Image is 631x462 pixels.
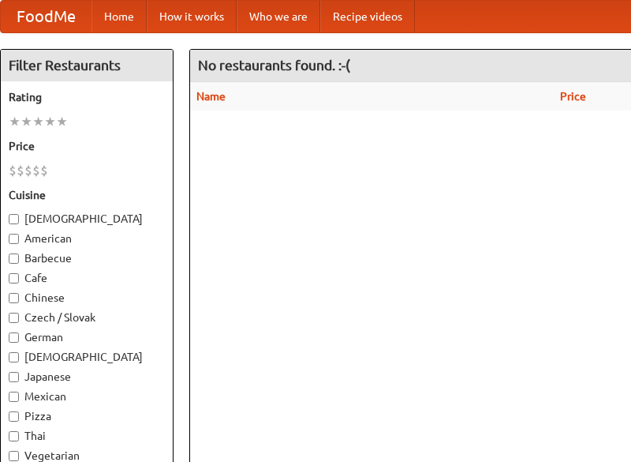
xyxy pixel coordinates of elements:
a: FoodMe [1,1,91,32]
label: [DEMOGRAPHIC_DATA] [9,211,165,227]
input: [DEMOGRAPHIC_DATA] [9,214,19,224]
li: $ [17,162,24,179]
li: $ [24,162,32,179]
label: Czech / Slovak [9,310,165,325]
input: Japanese [9,372,19,382]
h5: Rating [9,89,165,105]
label: Japanese [9,369,165,385]
a: How it works [147,1,237,32]
a: Who we are [237,1,320,32]
input: Cafe [9,273,19,284]
ng-pluralize: No restaurants found. :-( [198,58,350,73]
label: Thai [9,428,165,444]
input: American [9,234,19,244]
label: Mexican [9,389,165,404]
li: ★ [32,113,44,130]
input: Pizza [9,411,19,422]
label: German [9,329,165,345]
a: Home [91,1,147,32]
li: $ [9,162,17,179]
input: Czech / Slovak [9,313,19,323]
label: Pizza [9,408,165,424]
label: Cafe [9,270,165,286]
li: ★ [21,113,32,130]
input: [DEMOGRAPHIC_DATA] [9,352,19,362]
input: Vegetarian [9,451,19,461]
label: American [9,231,165,246]
li: ★ [44,113,56,130]
label: [DEMOGRAPHIC_DATA] [9,349,165,365]
input: Mexican [9,392,19,402]
input: Thai [9,431,19,441]
label: Barbecue [9,250,165,266]
li: ★ [9,113,21,130]
li: ★ [56,113,68,130]
label: Chinese [9,290,165,306]
li: $ [32,162,40,179]
a: Price [560,90,586,103]
li: $ [40,162,48,179]
a: Recipe videos [320,1,415,32]
input: Chinese [9,293,19,303]
h5: Cuisine [9,187,165,203]
input: German [9,332,19,343]
h5: Price [9,138,165,154]
h4: Filter Restaurants [1,50,173,81]
a: Name [196,90,226,103]
input: Barbecue [9,254,19,264]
